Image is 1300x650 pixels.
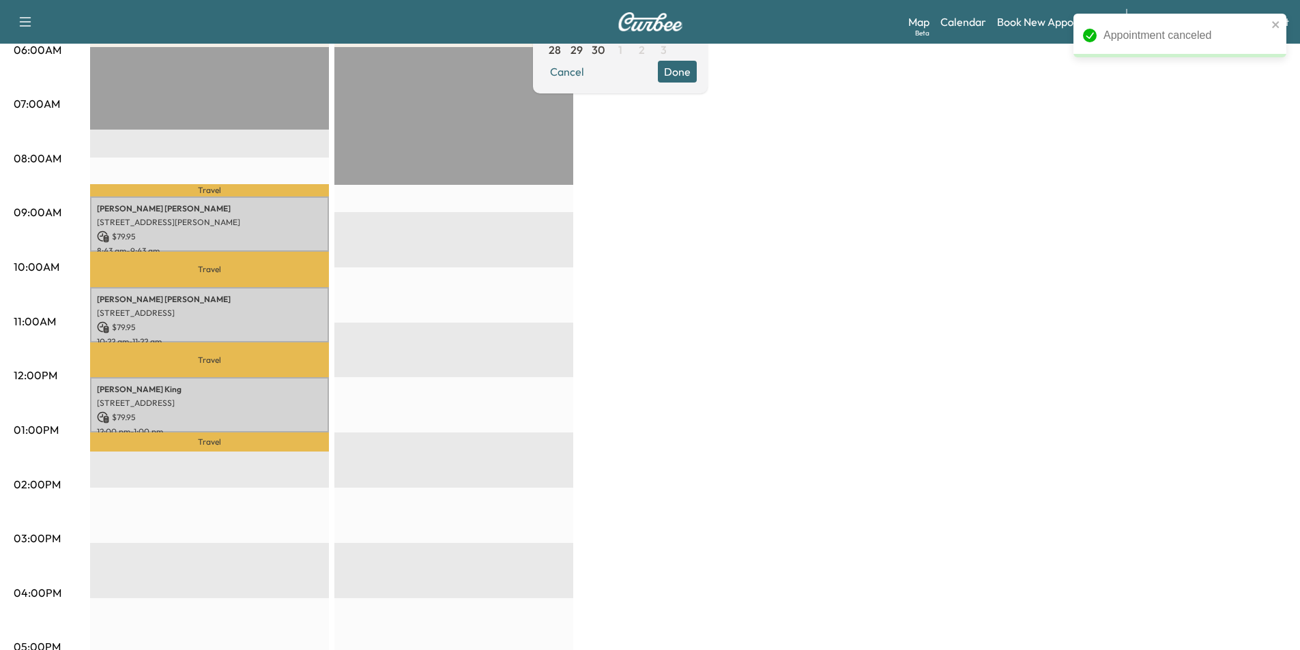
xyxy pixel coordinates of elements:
[639,42,645,58] span: 2
[592,42,605,58] span: 30
[90,184,329,196] p: Travel
[14,530,61,546] p: 03:00PM
[14,258,59,275] p: 10:00AM
[97,426,322,437] p: 12:00 pm - 1:00 pm
[14,367,57,383] p: 12:00PM
[97,308,322,319] p: [STREET_ADDRESS]
[908,14,929,30] a: MapBeta
[549,42,561,58] span: 28
[90,432,329,452] p: Travel
[570,42,583,58] span: 29
[14,585,61,601] p: 04:00PM
[618,12,683,31] img: Curbee Logo
[97,294,322,305] p: [PERSON_NAME] [PERSON_NAME]
[90,252,329,287] p: Travel
[97,203,322,214] p: [PERSON_NAME] [PERSON_NAME]
[940,14,986,30] a: Calendar
[97,217,322,228] p: [STREET_ADDRESS][PERSON_NAME]
[97,384,322,395] p: [PERSON_NAME] King
[14,204,61,220] p: 09:00AM
[618,42,622,58] span: 1
[14,476,61,492] p: 02:00PM
[14,42,61,58] p: 06:00AM
[544,61,590,83] button: Cancel
[97,411,322,424] p: $ 79.95
[97,231,322,243] p: $ 79.95
[997,14,1112,30] a: Book New Appointment
[14,150,61,166] p: 08:00AM
[97,336,322,347] p: 10:22 am - 11:22 am
[14,422,59,438] p: 01:00PM
[14,313,56,329] p: 11:00AM
[661,42,667,58] span: 3
[97,321,322,334] p: $ 79.95
[1103,27,1267,44] div: Appointment canceled
[90,342,329,377] p: Travel
[14,95,60,112] p: 07:00AM
[97,398,322,409] p: [STREET_ADDRESS]
[658,61,697,83] button: Done
[1271,19,1281,30] button: close
[915,28,929,38] div: Beta
[97,246,322,256] p: 8:43 am - 9:43 am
